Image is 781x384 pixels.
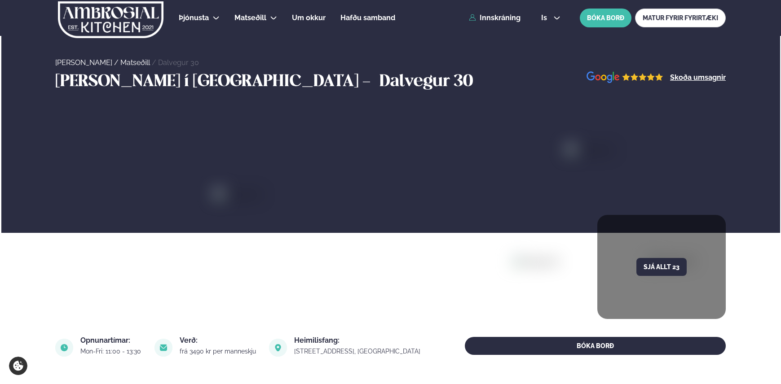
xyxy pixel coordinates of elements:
a: Þjónusta [179,13,209,23]
span: / [152,58,158,67]
a: Skoða umsagnir [670,74,726,81]
h3: [PERSON_NAME] í [GEOGRAPHIC_DATA] - [55,71,375,93]
span: Þjónusta [179,13,209,22]
img: image alt [587,71,663,83]
span: Matseðill [234,13,266,22]
img: image alt [55,339,73,357]
span: / [114,58,120,67]
img: image alt [269,339,287,357]
a: Hafðu samband [340,13,395,23]
div: Opnunartímar: [80,337,144,344]
a: Cookie settings [9,357,27,375]
a: [PERSON_NAME] [55,58,112,67]
a: Dalvegur 30 [158,58,199,67]
span: is [541,14,550,22]
a: Matseðill [120,58,150,67]
a: Um okkur [292,13,326,23]
h3: Dalvegur 30 [379,71,473,93]
div: Mon-Fri: 11:00 - 13:30 [80,348,144,355]
span: Um okkur [292,13,326,22]
div: Heimilisfang: [294,337,423,344]
button: is [534,14,568,22]
button: BÓKA BORÐ [580,9,631,27]
span: Hafðu samband [340,13,395,22]
div: frá 3490 kr per manneskju [180,348,259,355]
a: Matseðill [234,13,266,23]
a: Innskráning [469,14,521,22]
div: Verð: [180,337,259,344]
button: Sjá allt 23 [636,258,687,276]
a: MATUR FYRIR FYRIRTÆKI [635,9,726,27]
img: logo [57,1,164,38]
img: image alt [513,257,667,381]
img: image alt [154,339,172,357]
button: BÓKA BORÐ [465,337,726,355]
a: link [294,346,423,357]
